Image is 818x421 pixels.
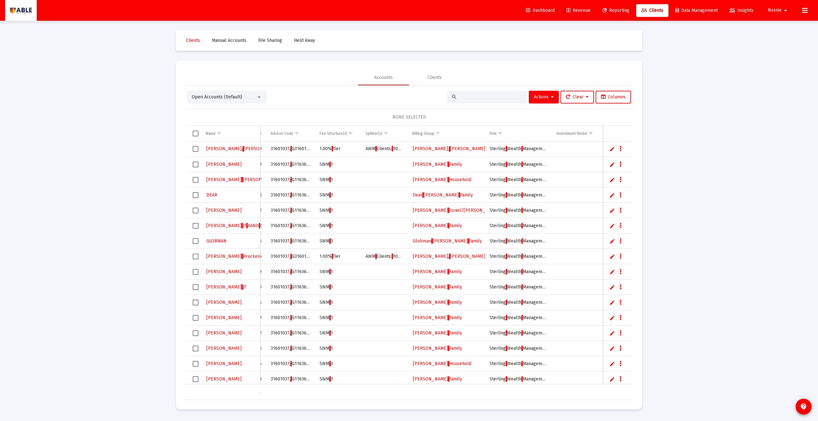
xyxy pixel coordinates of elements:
td: SWM 3 [315,356,361,371]
span: GLOBMAN [206,238,227,244]
span: [PERSON_NAME] Family [413,315,462,320]
a: [PERSON_NAME] [206,206,242,215]
td: SWM 3 [315,371,361,387]
a: [PERSON_NAME] [206,298,242,307]
td: 31601037, G31601037 [266,249,315,264]
div: Select row [193,223,198,229]
div: Select row [193,269,198,275]
td: SWM 1 [315,157,361,172]
span: Open Accounts (Default) [192,94,242,100]
a: Edit [609,146,615,152]
td: SWM 1 [315,295,361,310]
a: [PERSON_NAME]Family [412,267,463,277]
button: Clear [560,91,594,103]
a: [PERSON_NAME]Family [412,374,463,384]
span: Show filter options for column 'Name' [217,131,221,136]
a: Held Away [289,34,320,47]
div: Data grid [185,126,633,400]
td: 31601037, G11636150 [266,279,315,295]
td: Sterling Wealth Management [485,279,552,295]
td: Column Name [201,126,260,141]
span: [PERSON_NAME] Household [413,361,471,366]
td: Sterling Wealth Management [485,203,552,218]
span: Actions [534,94,554,100]
div: Select row [193,361,198,367]
a: Data Management [670,4,723,17]
a: [PERSON_NAME]Family [412,298,463,307]
a: DEAR [206,190,218,200]
a: Edit [609,177,615,183]
td: SWM 1 [315,325,361,341]
span: [PERSON_NAME], [PERSON_NAME] [206,146,279,151]
div: Advisor Code [271,131,293,136]
td: 31601037, G11636150 [266,295,315,310]
a: [PERSON_NAME] [206,160,242,169]
span: [PERSON_NAME] Household [413,177,471,182]
td: Column Fee Structure(s) [315,126,361,141]
div: Select row [193,315,198,321]
td: Sterling Wealth Management [485,310,552,325]
span: Data Management [675,8,718,13]
a: [PERSON_NAME],[PERSON_NAME] [206,144,280,154]
a: Edit [609,346,615,351]
a: [PERSON_NAME] [206,374,242,384]
span: Show filter options for column 'Fee Structure(s)' [348,131,353,136]
span: Show filter options for column 'Investment Model' [588,131,593,136]
a: Clients [636,4,668,17]
a: Edit [609,162,615,167]
a: [PERSON_NAME]Household [412,175,472,185]
a: Edit [609,300,615,305]
div: Select row [193,238,198,244]
td: Column Investment Model [552,126,603,141]
span: Manual Accounts [212,38,246,43]
a: [PERSON_NAME]Family [412,313,463,323]
td: Sterling Wealth Management [485,371,552,387]
a: Revenue [561,4,596,17]
div: Select all [193,131,198,136]
span: [PERSON_NAME] [PERSON_NAME] IRRL [206,177,289,182]
span: Clients [641,8,663,13]
a: Edit [609,238,615,244]
span: File Sharing [258,38,282,43]
span: [PERSON_NAME] [206,315,242,320]
a: [PERSON_NAME]Family [412,344,463,353]
a: Dear[PERSON_NAME]Family [412,190,474,200]
span: [PERSON_NAME] Family [413,223,462,228]
a: Edit [609,192,615,198]
td: Column Advisor Code [266,126,315,141]
span: [PERSON_NAME] [206,361,242,366]
div: Clients [428,74,442,81]
td: Sterling Wealth Management [485,142,552,157]
td: Sterling Wealth Management [485,295,552,310]
td: 31601037, G11636150 [266,203,315,218]
td: SWM 3 [315,233,361,249]
span: [PERSON_NAME], [PERSON_NAME] Household [413,254,509,259]
td: 31601037, G11636150 [266,325,315,341]
a: Globman[PERSON_NAME]Family [412,236,482,246]
span: [PERSON_NAME] [206,330,242,336]
span: Held Away [294,38,315,43]
span: [PERSON_NAME] [206,162,242,167]
div: Select row [193,330,198,336]
span: [PERSON_NAME] Family [413,284,462,290]
span: [PERSON_NAME] Family [413,269,462,274]
td: 31601037, G11636150 [266,356,315,371]
span: [PERSON_NAME] JT [206,284,246,290]
span: Show filter options for column 'Splitter(s)' [383,131,388,136]
span: [PERSON_NAME] [206,376,242,382]
div: Select row [193,162,198,167]
td: Sterling Wealth Management [485,356,552,371]
span: [PERSON_NAME] [206,208,242,213]
td: Sterling Wealth Management [485,157,552,172]
div: Splitter(s) [366,131,382,136]
td: Sterling Wealth Management [485,249,552,264]
a: Edit [609,361,615,367]
a: Insights [724,4,759,17]
a: Edit [609,330,615,336]
td: 31601037, G11636150 [266,264,315,279]
span: Revenue [567,8,590,13]
a: Edit [609,315,615,321]
td: SWM 1 [315,264,361,279]
a: Manual Accounts [207,34,251,47]
div: Select row [193,177,198,183]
